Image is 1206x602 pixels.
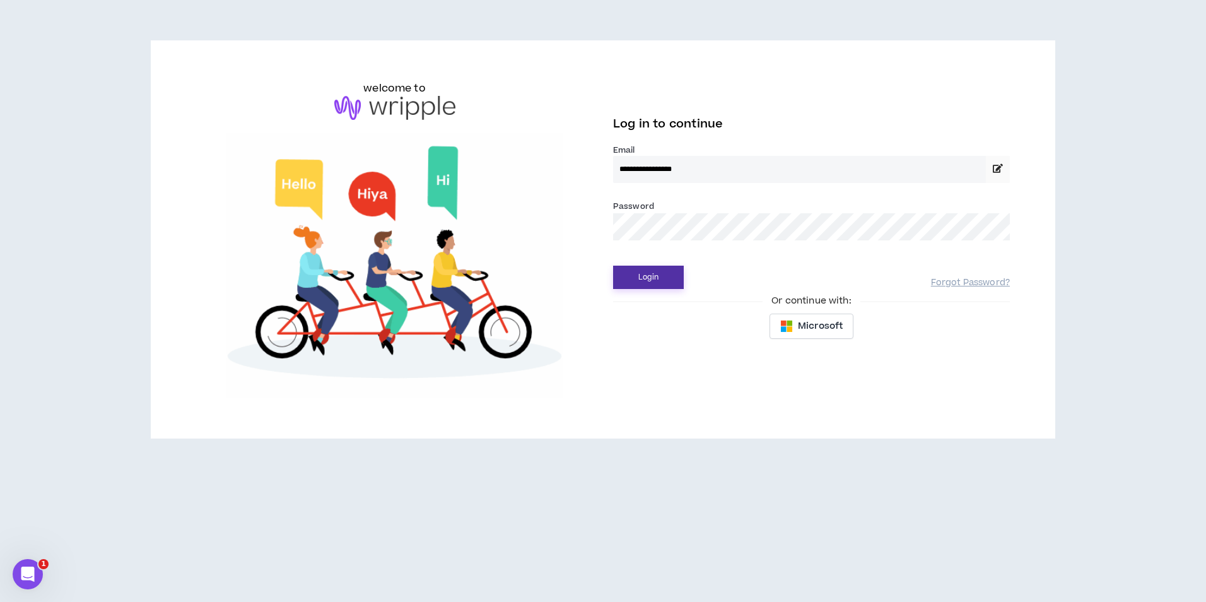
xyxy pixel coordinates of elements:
iframe: Intercom live chat [13,559,43,589]
button: Login [613,266,684,289]
button: Microsoft [770,314,853,339]
span: 1 [38,559,49,569]
span: Log in to continue [613,116,723,132]
label: Email [613,145,1010,156]
a: Forgot Password? [931,277,1010,289]
h6: welcome to [363,81,426,96]
span: Microsoft [798,319,843,333]
img: Welcome to Wripple [196,133,593,399]
label: Password [613,201,654,212]
img: logo-brand.png [334,96,455,120]
span: Or continue with: [763,294,860,308]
